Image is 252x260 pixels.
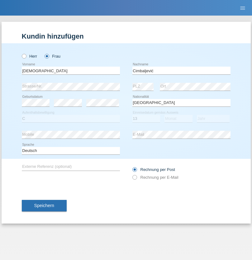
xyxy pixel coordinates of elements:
[132,167,175,172] label: Rechnung per Post
[22,54,37,59] label: Herr
[34,203,54,208] span: Speichern
[45,54,49,58] input: Frau
[22,32,231,40] h1: Kundin hinzufügen
[240,5,246,11] i: menu
[132,167,136,175] input: Rechnung per Post
[236,6,249,10] a: menu
[22,54,26,58] input: Herr
[45,54,60,59] label: Frau
[132,175,178,180] label: Rechnung per E-Mail
[22,200,67,212] button: Speichern
[132,175,136,183] input: Rechnung per E-Mail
